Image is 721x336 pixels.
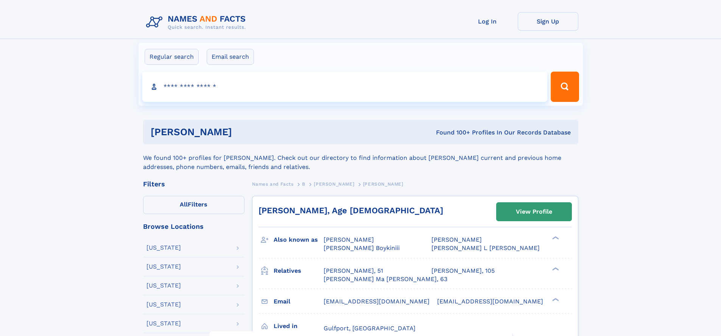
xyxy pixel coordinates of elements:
[324,275,447,283] a: [PERSON_NAME] Ma [PERSON_NAME], 63
[550,266,559,271] div: ❯
[437,298,543,305] span: [EMAIL_ADDRESS][DOMAIN_NAME]
[274,233,324,246] h3: Also known as
[180,201,188,208] span: All
[551,72,579,102] button: Search Button
[302,179,305,189] a: B
[550,236,559,241] div: ❯
[252,179,294,189] a: Names and Facts
[457,12,518,31] a: Log In
[518,12,578,31] a: Sign Up
[324,267,383,275] a: [PERSON_NAME], 51
[314,181,354,187] span: [PERSON_NAME]
[431,244,540,252] span: [PERSON_NAME] L [PERSON_NAME]
[151,127,334,137] h1: [PERSON_NAME]
[143,223,244,230] div: Browse Locations
[143,196,244,214] label: Filters
[145,49,199,65] label: Regular search
[302,181,305,187] span: B
[143,181,244,188] div: Filters
[431,236,482,243] span: [PERSON_NAME]
[142,72,548,102] input: search input
[146,283,181,289] div: [US_STATE]
[516,203,552,220] div: View Profile
[324,236,374,243] span: [PERSON_NAME]
[143,144,578,172] div: We found 100+ profiles for [PERSON_NAME]. Check out our directory to find information about [PERS...
[497,203,572,221] a: View Profile
[334,128,571,137] div: Found 100+ Profiles In Our Records Database
[324,298,430,305] span: [EMAIL_ADDRESS][DOMAIN_NAME]
[146,320,181,327] div: [US_STATE]
[431,267,495,275] a: [PERSON_NAME], 105
[550,297,559,302] div: ❯
[314,179,354,189] a: [PERSON_NAME]
[259,206,443,215] a: [PERSON_NAME], Age [DEMOGRAPHIC_DATA]
[363,181,403,187] span: [PERSON_NAME]
[274,264,324,277] h3: Relatives
[274,320,324,333] h3: Lived in
[143,12,252,33] img: Logo Names and Facts
[146,264,181,270] div: [US_STATE]
[207,49,254,65] label: Email search
[324,244,400,252] span: [PERSON_NAME] Boykiniii
[274,295,324,308] h3: Email
[324,325,416,332] span: Gulfport, [GEOGRAPHIC_DATA]
[146,245,181,251] div: [US_STATE]
[146,302,181,308] div: [US_STATE]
